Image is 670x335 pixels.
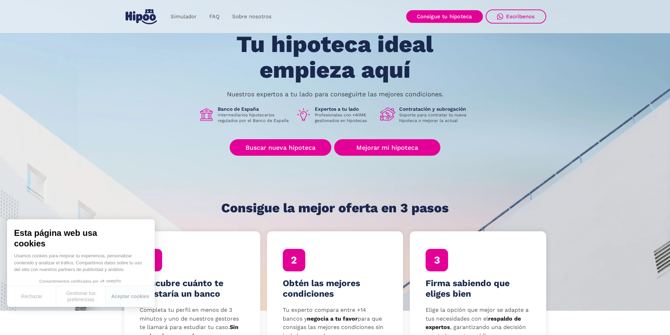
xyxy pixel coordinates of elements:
[307,315,358,322] strong: negocia a tu favor
[124,6,159,27] a: home
[406,10,483,23] a: Consigue tu hipoteca
[399,112,472,123] p: Soporte para contratar tu nueva hipoteca o mejorar la actual
[426,278,530,299] h4: Firma sabiendo que eliges bien
[218,106,290,112] h1: Banco de España
[486,9,546,24] a: Escríbenos
[315,112,375,123] p: Profesionales con +40M€ gestionados en hipotecas
[226,10,278,24] a: Sobre nosotros
[203,10,226,24] a: FAQ
[230,139,331,156] a: Buscar nueva hipoteca
[221,201,449,215] h1: Consigue la mejor oferta en 3 pasos
[315,106,375,112] h1: Expertos a tu lado
[227,91,444,97] p: Nuestros expertos a tu lado para conseguirte las mejores condiciones.
[399,106,472,112] h1: Contratación y subrogación
[164,10,203,24] a: Simulador
[334,139,440,156] a: Mejorar mi hipoteca
[218,112,290,123] p: Intermediarios hipotecarios regulados por el Banco de España
[283,278,388,299] h4: Obtén las mejores condiciones
[202,32,468,83] h1: Tu hipoteca ideal empieza aquí
[506,13,535,20] div: Escríbenos
[140,278,244,299] h4: Descubre cuánto te prestaría un banco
